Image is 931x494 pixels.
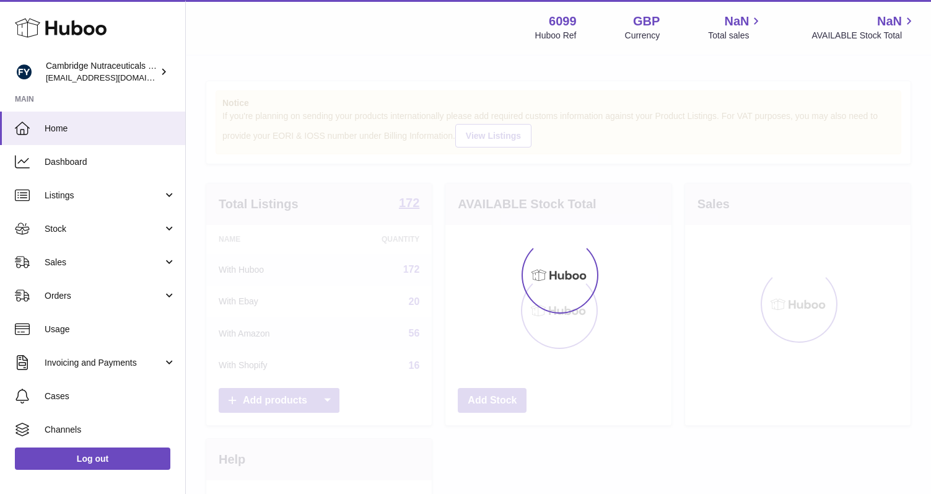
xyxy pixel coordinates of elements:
span: Usage [45,324,176,335]
span: Home [45,123,176,135]
span: Invoicing and Payments [45,357,163,369]
span: AVAILABLE Stock Total [811,30,916,42]
a: Log out [15,448,170,470]
strong: 6099 [549,13,577,30]
div: Huboo Ref [535,30,577,42]
span: Cases [45,390,176,402]
strong: GBP [633,13,660,30]
span: Stock [45,223,163,235]
span: Total sales [708,30,763,42]
div: Currency [625,30,660,42]
span: Channels [45,424,176,436]
img: huboo@camnutra.com [15,63,33,81]
div: Cambridge Nutraceuticals Ltd [46,60,157,84]
span: NaN [724,13,749,30]
a: NaN Total sales [708,13,763,42]
span: Dashboard [45,156,176,168]
span: Orders [45,290,163,302]
span: NaN [877,13,902,30]
span: Sales [45,257,163,268]
span: [EMAIL_ADDRESS][DOMAIN_NAME] [46,73,182,82]
a: NaN AVAILABLE Stock Total [811,13,916,42]
span: Listings [45,190,163,201]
